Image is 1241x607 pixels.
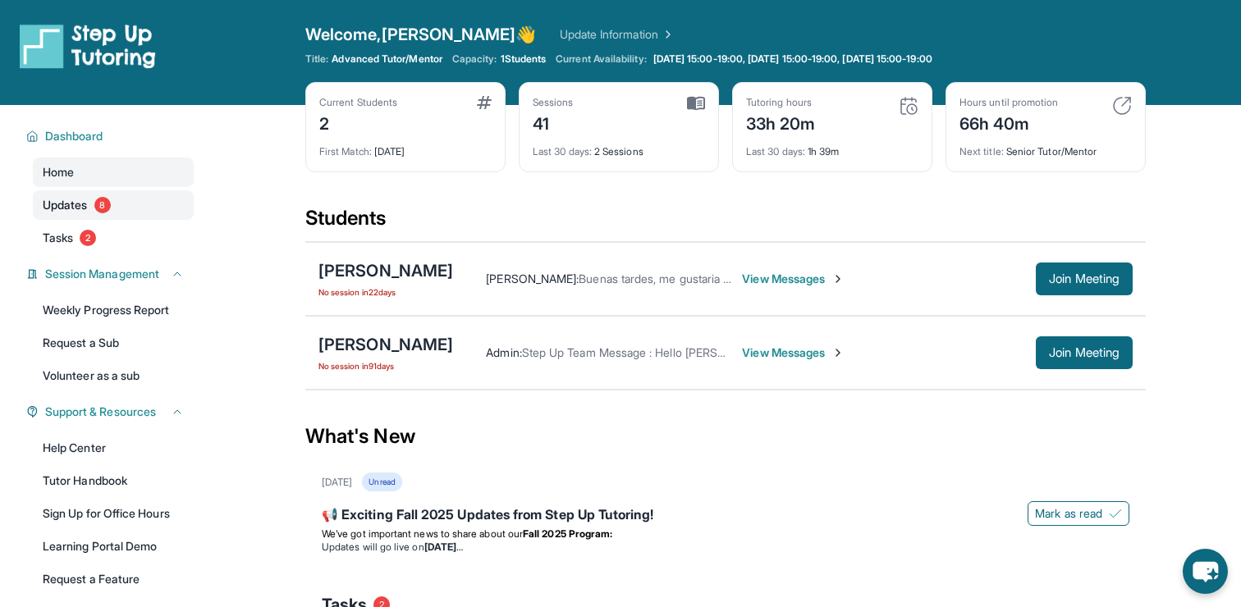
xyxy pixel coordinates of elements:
div: Senior Tutor/Mentor [959,135,1132,158]
img: Chevron-Right [831,272,845,285]
a: Weekly Progress Report [33,295,194,325]
strong: Fall 2025 Program: [523,527,612,540]
img: card [687,96,705,111]
button: Support & Resources [39,404,184,420]
span: Support & Resources [45,404,156,420]
div: 33h 20m [746,109,816,135]
span: Last 30 days : [746,145,805,157]
div: 2 Sessions [533,135,705,158]
span: We’ve got important news to share about our [322,527,523,540]
span: Updates [43,197,88,213]
span: Title: [305,52,328,66]
span: Current Availability: [556,52,646,66]
img: logo [20,23,156,69]
div: What's New [305,400,1146,472]
div: 66h 40m [959,109,1058,135]
div: 1h 39m [746,135,918,158]
a: Sign Up for Office Hours [33,499,194,528]
span: Tasks [43,230,73,246]
a: [DATE] 15:00-19:00, [DATE] 15:00-19:00, [DATE] 15:00-19:00 [650,52,936,66]
img: card [1112,96,1132,116]
button: Session Management [39,266,184,282]
button: Join Meeting [1036,336,1133,369]
div: Sessions [533,96,574,109]
span: View Messages [742,345,845,361]
div: [PERSON_NAME] [318,259,453,282]
button: Mark as read [1028,501,1129,526]
div: 2 [319,109,397,135]
img: Mark as read [1109,507,1122,520]
div: Students [305,205,1146,241]
span: Next title : [959,145,1004,157]
a: Learning Portal Demo [33,532,194,561]
span: 2 [80,230,96,246]
a: Volunteer as a sub [33,361,194,390]
img: Chevron-Right [831,346,845,359]
span: Admin : [486,345,521,359]
strong: [DATE] [424,541,463,553]
li: Updates will go live on [322,541,1129,554]
span: Dashboard [45,128,103,144]
button: Join Meeting [1036,262,1133,295]
div: [DATE] [319,135,492,158]
div: Tutoring hours [746,96,816,109]
span: No session in 22 days [318,285,453,299]
span: Mark as read [1035,505,1102,522]
a: Tutor Handbook [33,466,194,495]
span: Advanced Tutor/Mentor [332,52,442,66]
a: Home [33,157,194,187]
div: [DATE] [322,476,352,489]
span: [DATE] 15:00-19:00, [DATE] 15:00-19:00, [DATE] 15:00-19:00 [653,52,932,66]
div: Current Students [319,96,397,109]
div: 📢 Exciting Fall 2025 Updates from Step Up Tutoring! [322,504,1129,527]
span: 1 Students [501,52,547,66]
a: Help Center [33,433,194,463]
div: 41 [533,109,574,135]
span: No session in 91 days [318,359,453,372]
a: Request a Feature [33,564,194,594]
a: Update Information [560,26,675,43]
span: Join Meeting [1049,348,1120,358]
button: Dashboard [39,128,184,144]
a: Request a Sub [33,328,194,358]
a: Updates8 [33,190,194,220]
img: card [899,96,918,116]
div: Unread [362,472,401,491]
span: Capacity: [452,52,497,66]
img: card [477,96,492,109]
span: First Match : [319,145,372,157]
span: View Messages [742,271,845,287]
span: Home [43,164,74,180]
button: chat-button [1183,549,1228,594]
span: Session Management [45,266,159,282]
div: [PERSON_NAME] [318,333,453,356]
span: Join Meeting [1049,274,1120,284]
div: Hours until promotion [959,96,1058,109]
img: Chevron Right [658,26,675,43]
span: Last 30 days : [533,145,592,157]
span: [PERSON_NAME] : [486,272,579,285]
a: Tasks2 [33,223,194,253]
span: 8 [94,197,111,213]
span: Welcome, [PERSON_NAME] 👋 [305,23,537,46]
